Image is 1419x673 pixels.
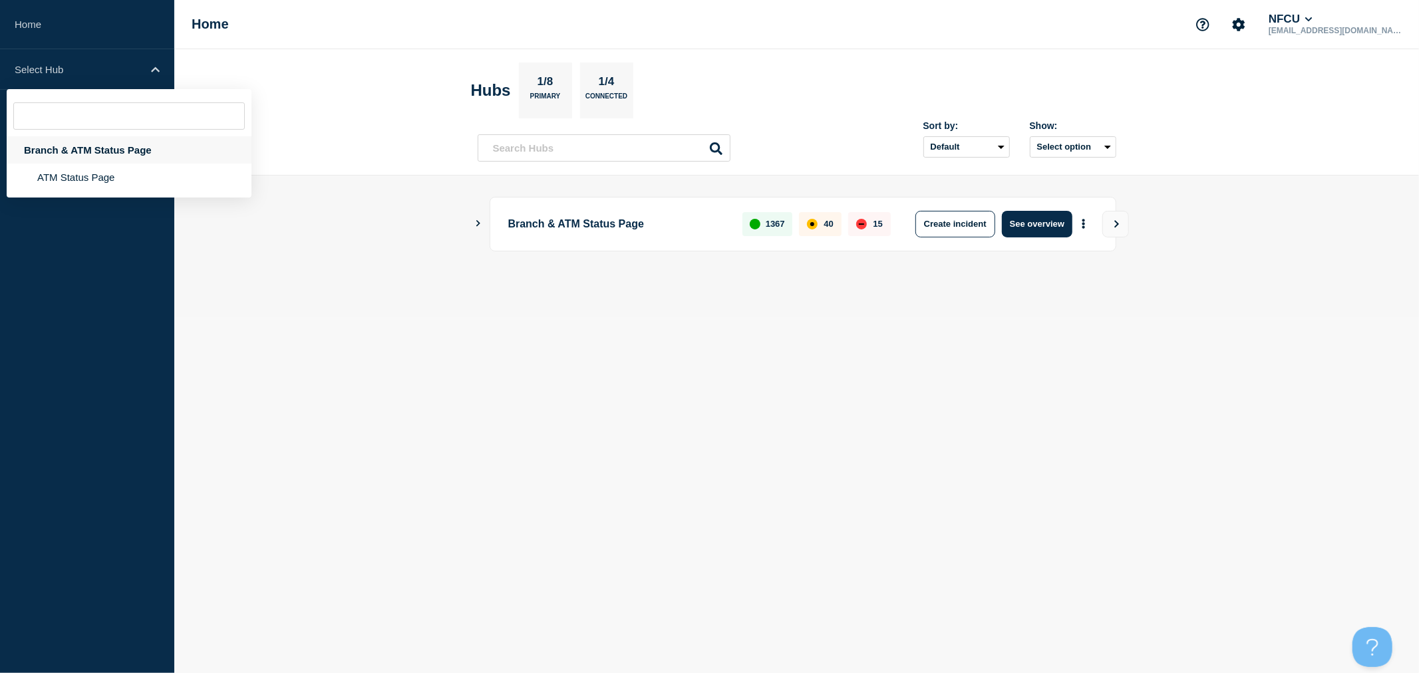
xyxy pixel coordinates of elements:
p: 1/4 [593,75,619,92]
button: Create incident [915,211,995,237]
button: Select option [1030,136,1116,158]
button: Support [1189,11,1217,39]
p: Select Hub [15,64,142,75]
p: Connected [585,92,627,106]
p: Primary [530,92,561,106]
p: 1367 [766,219,785,229]
div: Branch & ATM Status Page [7,136,251,164]
button: More actions [1075,211,1092,236]
li: ATM Status Page [7,164,251,191]
h2: Hubs [471,81,511,100]
p: [EMAIL_ADDRESS][DOMAIN_NAME] [1266,26,1404,35]
select: Sort by [923,136,1010,158]
button: Show Connected Hubs [475,219,482,229]
button: See overview [1002,211,1072,237]
div: Show: [1030,120,1116,131]
button: NFCU [1266,13,1315,26]
input: Search Hubs [478,134,730,162]
div: affected [807,219,818,229]
iframe: Help Scout Beacon - Open [1352,627,1392,667]
div: down [856,219,867,229]
p: 40 [824,219,833,229]
h1: Home [192,17,229,32]
button: Account settings [1225,11,1253,39]
p: Branch & ATM Status Page [508,211,728,237]
p: 15 [873,219,882,229]
div: Sort by: [923,120,1010,131]
p: 1/8 [532,75,558,92]
div: up [750,219,760,229]
button: View [1102,211,1129,237]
